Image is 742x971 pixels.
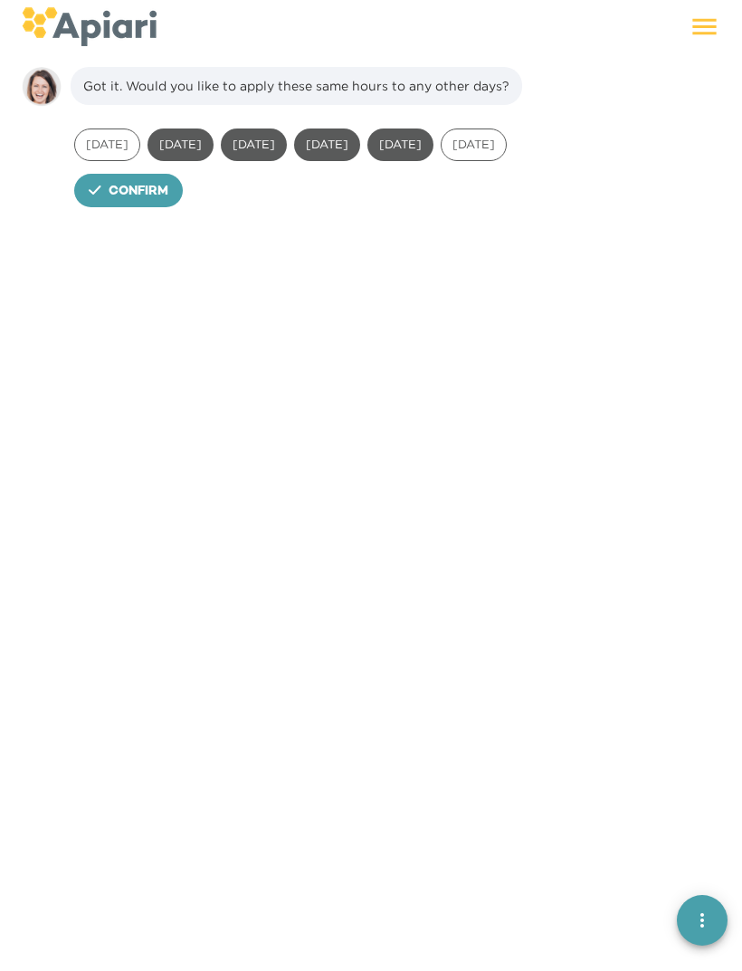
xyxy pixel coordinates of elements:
[442,136,506,153] span: [DATE]
[368,136,433,153] span: [DATE]
[295,136,359,153] span: [DATE]
[441,129,507,161] div: [DATE]
[83,77,509,95] div: Got it. Would you like to apply these same hours to any other days?
[75,136,139,153] span: [DATE]
[294,129,360,161] div: [DATE]
[74,174,183,208] button: Confirm
[677,895,728,946] button: quick menu
[74,129,140,161] div: [DATE]
[109,181,168,204] span: Confirm
[221,129,287,161] div: [DATE]
[22,67,62,107] img: amy.37686e0395c82528988e.png
[22,7,157,46] img: logo
[367,129,433,161] div: [DATE]
[147,129,214,161] div: [DATE]
[148,136,213,153] span: [DATE]
[222,136,286,153] span: [DATE]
